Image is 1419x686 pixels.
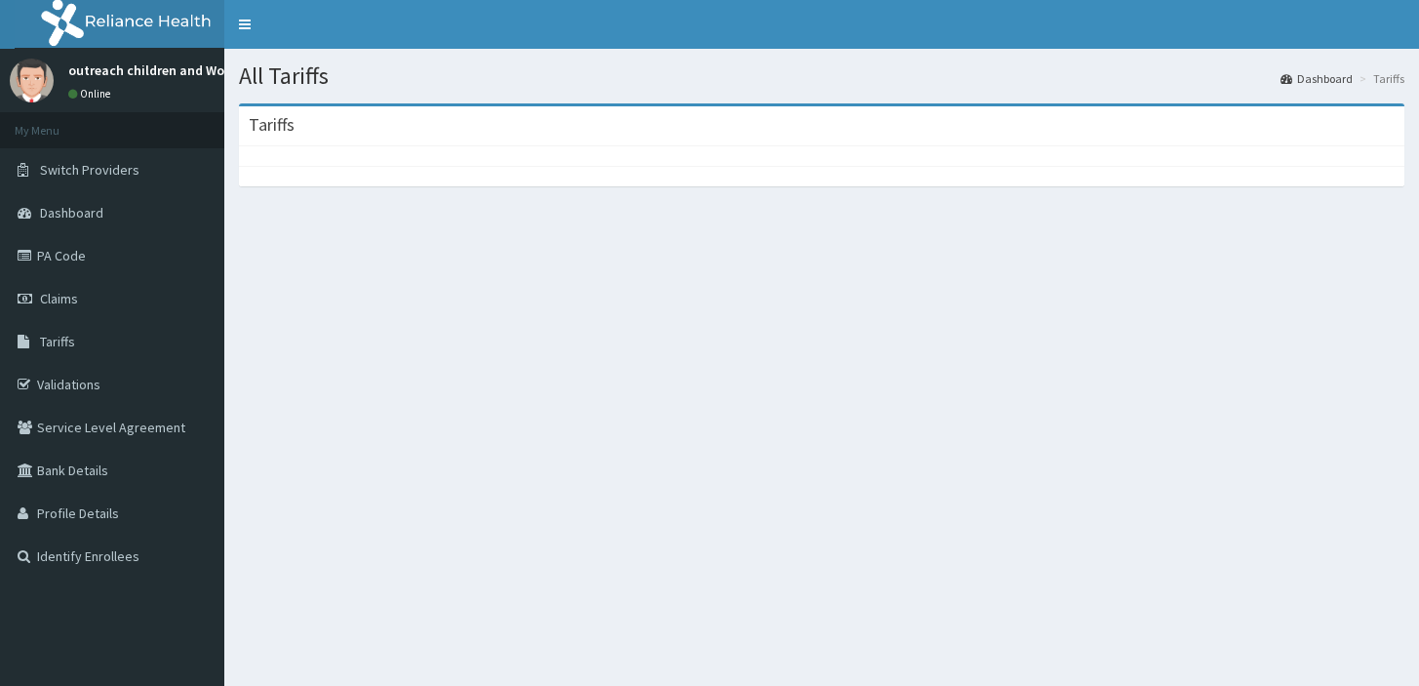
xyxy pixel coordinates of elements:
[40,204,103,222] span: Dashboard
[40,161,139,179] span: Switch Providers
[40,333,75,350] span: Tariffs
[249,116,295,134] h3: Tariffs
[239,63,1404,89] h1: All Tariffs
[1281,70,1353,87] a: Dashboard
[1355,70,1404,87] li: Tariffs
[68,87,115,101] a: Online
[68,63,306,77] p: outreach children and Women Hospital
[10,59,54,102] img: User Image
[40,290,78,307] span: Claims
